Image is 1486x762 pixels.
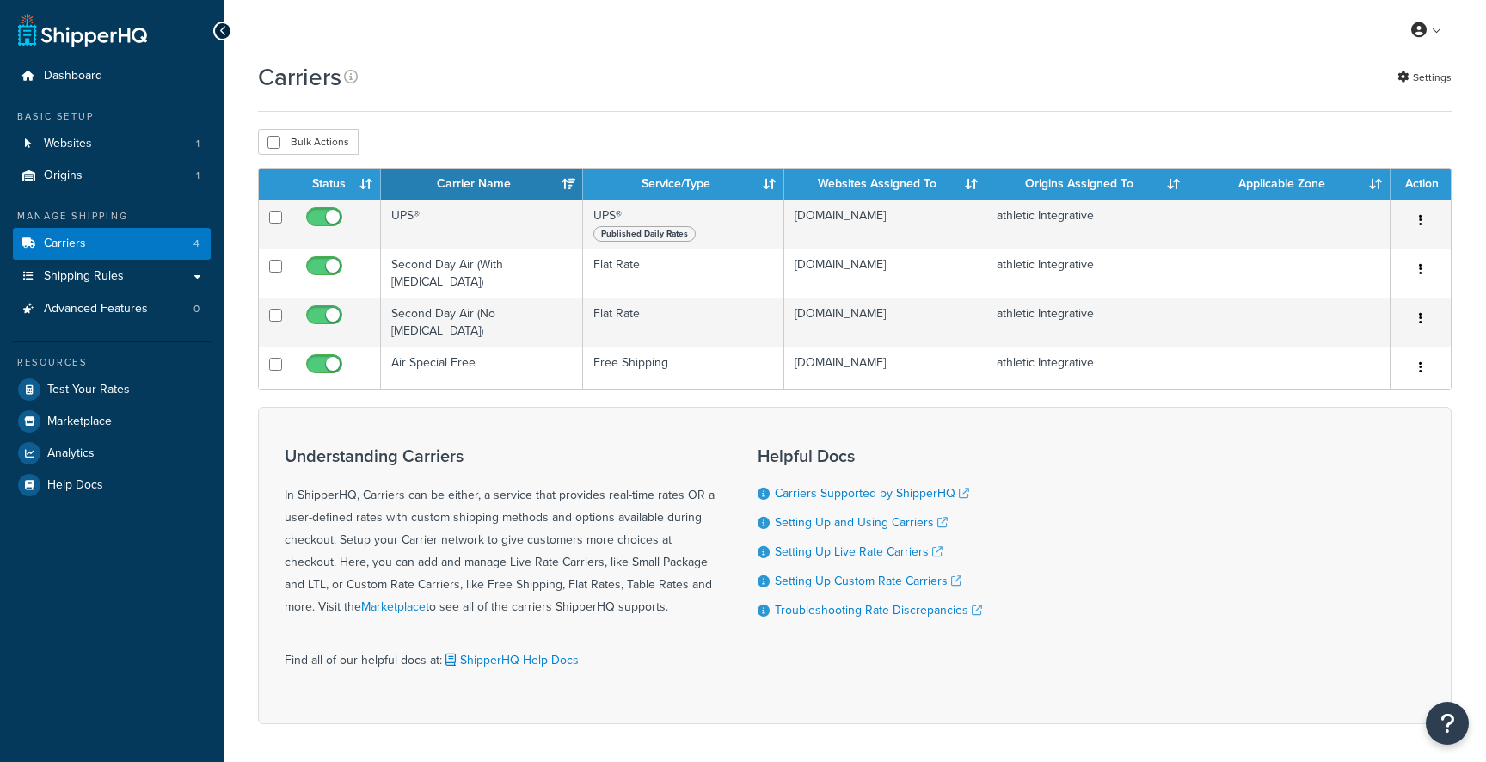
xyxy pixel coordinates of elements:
span: 4 [193,237,200,251]
th: Websites Assigned To: activate to sort column ascending [784,169,986,200]
button: Open Resource Center [1426,702,1469,745]
a: Marketplace [361,598,426,616]
span: Origins [44,169,83,183]
a: Setting Up Live Rate Carriers [775,543,943,561]
a: Carriers 4 [13,228,211,260]
span: Websites [44,137,92,151]
div: Manage Shipping [13,209,211,224]
td: Air Special Free [381,347,583,389]
a: Test Your Rates [13,374,211,405]
div: In ShipperHQ, Carriers can be either, a service that provides real-time rates OR a user-defined r... [285,446,715,618]
td: Flat Rate [583,298,785,347]
span: Marketplace [47,415,112,429]
th: Action [1391,169,1451,200]
a: Shipping Rules [13,261,211,292]
a: Carriers Supported by ShipperHQ [775,484,969,502]
div: Basic Setup [13,109,211,124]
td: Second Day Air (With [MEDICAL_DATA]) [381,249,583,298]
td: UPS® [583,200,785,249]
a: Setting Up Custom Rate Carriers [775,572,961,590]
a: Marketplace [13,406,211,437]
span: Test Your Rates [47,383,130,397]
a: Origins 1 [13,160,211,192]
span: Dashboard [44,69,102,83]
a: Help Docs [13,470,211,501]
th: Carrier Name: activate to sort column ascending [381,169,583,200]
span: 1 [196,137,200,151]
td: athletic Integrative [986,249,1188,298]
a: Analytics [13,438,211,469]
div: Find all of our helpful docs at: [285,636,715,672]
td: athletic Integrative [986,347,1188,389]
td: [DOMAIN_NAME] [784,200,986,249]
td: athletic Integrative [986,200,1188,249]
a: ShipperHQ Home [18,13,147,47]
th: Status: activate to sort column ascending [292,169,381,200]
td: [DOMAIN_NAME] [784,249,986,298]
a: Advanced Features 0 [13,293,211,325]
span: Published Daily Rates [593,226,696,242]
span: Shipping Rules [44,269,124,284]
li: Advanced Features [13,293,211,325]
li: Websites [13,128,211,160]
div: Resources [13,355,211,370]
a: Settings [1397,65,1452,89]
td: [DOMAIN_NAME] [784,298,986,347]
li: Carriers [13,228,211,260]
button: Bulk Actions [258,129,359,155]
span: Advanced Features [44,302,148,316]
a: Websites 1 [13,128,211,160]
a: Setting Up and Using Carriers [775,513,948,532]
a: ShipperHQ Help Docs [442,651,579,669]
td: athletic Integrative [986,298,1188,347]
span: Analytics [47,446,95,461]
span: Help Docs [47,478,103,493]
td: [DOMAIN_NAME] [784,347,986,389]
a: Dashboard [13,60,211,92]
span: 0 [193,302,200,316]
td: Second Day Air (No [MEDICAL_DATA]) [381,298,583,347]
th: Origins Assigned To: activate to sort column ascending [986,169,1188,200]
th: Applicable Zone: activate to sort column ascending [1188,169,1391,200]
h1: Carriers [258,60,341,94]
h3: Understanding Carriers [285,446,715,465]
a: Troubleshooting Rate Discrepancies [775,601,982,619]
th: Service/Type: activate to sort column ascending [583,169,785,200]
td: Flat Rate [583,249,785,298]
span: Carriers [44,237,86,251]
td: Free Shipping [583,347,785,389]
td: UPS® [381,200,583,249]
h3: Helpful Docs [758,446,982,465]
span: 1 [196,169,200,183]
li: Origins [13,160,211,192]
